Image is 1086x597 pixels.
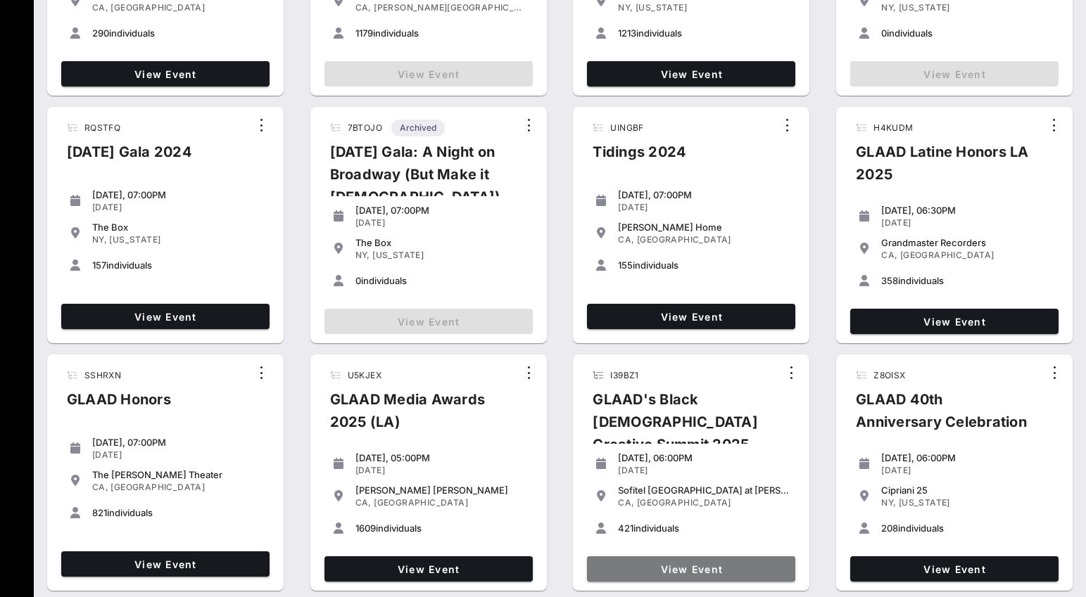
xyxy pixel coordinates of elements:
a: View Event [587,304,795,329]
span: NY, [92,234,107,245]
div: individuals [881,275,1053,286]
span: Archived [400,120,436,136]
div: Cipriani 25 [881,484,1053,496]
div: [DATE] [92,202,264,213]
a: View Event [324,556,533,582]
span: 0 [355,275,361,286]
span: [GEOGRAPHIC_DATA] [111,2,205,13]
div: GLAAD Latine Honors LA 2025 [845,141,1042,197]
span: View Event [856,563,1053,575]
div: GLAAD Honors [56,388,182,422]
span: [PERSON_NAME][GEOGRAPHIC_DATA] [374,2,541,13]
div: individuals [92,507,264,518]
span: 1213 [618,27,636,39]
span: 1179 [355,27,373,39]
div: individuals [618,27,790,39]
div: Tidings 2024 [581,141,697,174]
span: 421 [618,522,633,534]
div: [DATE], 07:00PM [92,437,264,448]
span: Z8OISX [873,370,905,380]
span: 208 [881,522,898,534]
span: U5KJEX [348,370,381,380]
span: CA, [355,2,372,13]
span: View Event [856,316,1053,328]
div: [PERSON_NAME] [PERSON_NAME] [355,484,527,496]
div: [DATE] [92,449,264,461]
span: SSHRXN [84,370,121,380]
span: NY, [355,250,370,260]
span: CA, [618,234,634,245]
span: [GEOGRAPHIC_DATA] [637,497,731,508]
div: [DATE] [881,217,1053,229]
div: individuals [618,522,790,534]
div: GLAAD Media Awards 2025 (LA) [319,388,517,444]
a: View Event [61,551,270,577]
span: RQSTFQ [84,122,120,133]
span: 290 [92,27,109,39]
div: GLAAD's Black [DEMOGRAPHIC_DATA] Creative Summit 2025 [581,388,780,467]
span: [US_STATE] [372,250,424,260]
span: CA, [355,497,372,508]
div: The Box [355,237,527,248]
span: View Event [67,311,264,323]
a: View Event [61,61,270,86]
div: The [PERSON_NAME] Theater [92,469,264,480]
span: CA, [92,2,108,13]
div: [DATE] [618,202,790,213]
span: NY, [618,2,633,13]
div: [DATE] [355,465,527,476]
span: View Event [593,311,790,323]
div: GLAAD 40th Anniversary Celebration [845,388,1043,444]
span: View Event [593,563,790,575]
div: individuals [618,259,790,271]
span: View Event [67,558,264,570]
div: The Box [92,222,264,233]
div: [DATE], 07:00PM [355,205,527,216]
span: 157 [92,259,106,271]
div: Sofitel [GEOGRAPHIC_DATA] at [PERSON_NAME][GEOGRAPHIC_DATA] [618,484,790,496]
div: [DATE] Gala 2024 [56,141,203,174]
div: [DATE], 06:30PM [881,205,1053,216]
span: 1609 [355,522,376,534]
div: individuals [92,259,264,271]
span: 0 [881,27,887,39]
a: View Event [587,556,795,582]
span: 358 [881,275,898,286]
span: [GEOGRAPHIC_DATA] [637,234,731,245]
span: [GEOGRAPHIC_DATA] [111,482,205,492]
div: [DATE], 07:00PM [618,189,790,200]
div: [DATE] [618,465,790,476]
span: [US_STATE] [636,2,687,13]
span: I39BZ1 [610,370,638,380]
div: [DATE], 06:00PM [881,452,1053,463]
span: View Event [593,68,790,80]
div: [DATE] [881,465,1053,476]
span: NY, [881,497,896,508]
a: View Event [850,309,1059,334]
div: [DATE], 05:00PM [355,452,527,463]
a: View Event [61,304,270,329]
span: UINGBF [610,122,643,133]
span: CA, [881,250,897,260]
div: individuals [355,522,527,534]
div: individuals [355,275,527,286]
div: [DATE], 07:00PM [92,189,264,200]
div: [DATE] Gala: A Night on Broadway (But Make it [DEMOGRAPHIC_DATA]) [319,141,517,219]
div: individuals [92,27,264,39]
span: [US_STATE] [899,2,950,13]
span: H4KUDM [873,122,913,133]
span: View Event [330,563,527,575]
span: 7BTOJO [348,122,382,133]
div: individuals [881,522,1053,534]
div: individuals [355,27,527,39]
span: NY, [881,2,896,13]
div: [PERSON_NAME] Home [618,222,790,233]
span: View Event [67,68,264,80]
span: CA, [92,482,108,492]
span: CA, [618,497,634,508]
div: individuals [881,27,1053,39]
span: [GEOGRAPHIC_DATA] [900,250,995,260]
a: View Event [850,556,1059,582]
a: View Event [587,61,795,86]
span: [US_STATE] [899,497,950,508]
